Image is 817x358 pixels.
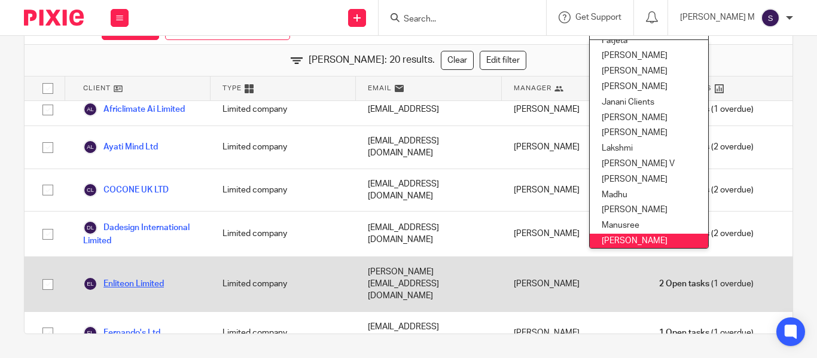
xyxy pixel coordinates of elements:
li: Manusree [590,218,708,234]
div: [EMAIL_ADDRESS][DOMAIN_NAME] [356,312,501,354]
span: [PERSON_NAME]: 20 results. [309,53,435,67]
li: [PERSON_NAME] V [590,157,708,172]
a: Africlimate Ai Limited [83,102,185,117]
div: [PERSON_NAME][EMAIL_ADDRESS][DOMAIN_NAME] [356,257,501,311]
a: Fernando's Ltd [83,326,160,340]
a: Clear [441,51,474,70]
span: Client [83,83,111,93]
li: [PERSON_NAME] [590,111,708,126]
li: Fatjeta [590,33,708,49]
img: svg%3E [83,140,97,154]
div: [EMAIL_ADDRESS][DOMAIN_NAME] [356,212,501,256]
span: Type [222,83,242,93]
span: (1 overdue) [659,327,754,339]
div: [EMAIL_ADDRESS][DOMAIN_NAME] [356,126,501,169]
span: 1 Open tasks [659,327,709,339]
img: svg%3E [83,102,97,117]
span: Manager [514,83,551,93]
li: [PERSON_NAME] [590,203,708,218]
img: svg%3E [761,8,780,27]
li: [PERSON_NAME] [590,64,708,79]
a: Ayati Mind Ltd [83,140,158,154]
span: (1 overdue) [659,278,754,290]
span: 2 Open tasks [659,278,709,290]
img: Pixie [24,10,84,26]
div: [PERSON_NAME] [502,312,647,354]
li: [PERSON_NAME] [590,48,708,64]
img: svg%3E [83,221,97,235]
li: [PERSON_NAME] [590,126,708,141]
div: Limited company [211,126,356,169]
li: Janani Clients [590,95,708,111]
a: Dadesign International Limited [83,221,199,247]
div: View: [545,9,775,44]
div: [PERSON_NAME] [502,169,647,212]
div: Limited company [211,257,356,311]
li: Lakshmi [590,141,708,157]
div: Limited company [211,169,356,212]
div: [EMAIL_ADDRESS] [356,93,501,126]
div: Limited company [211,212,356,256]
a: Enliteon Limited [83,277,164,291]
div: Limited company [211,312,356,354]
div: [PERSON_NAME] [502,126,647,169]
div: [PERSON_NAME] [502,212,647,256]
div: Limited company [211,93,356,126]
li: [PERSON_NAME] [590,79,708,95]
img: svg%3E [83,326,97,340]
input: Select all [36,77,59,100]
a: COCONE UK LTD [83,183,169,197]
li: [PERSON_NAME] [590,234,708,249]
a: Edit filter [480,51,526,70]
span: Email [368,83,392,93]
li: Madhu [590,188,708,203]
img: svg%3E [83,183,97,197]
li: [PERSON_NAME] [590,172,708,188]
span: Get Support [575,13,621,22]
img: svg%3E [83,277,97,291]
div: [PERSON_NAME] [502,93,647,126]
div: [EMAIL_ADDRESS][DOMAIN_NAME] [356,169,501,212]
p: [PERSON_NAME] M [680,11,755,23]
input: Search [403,14,510,25]
div: [PERSON_NAME] [502,257,647,311]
